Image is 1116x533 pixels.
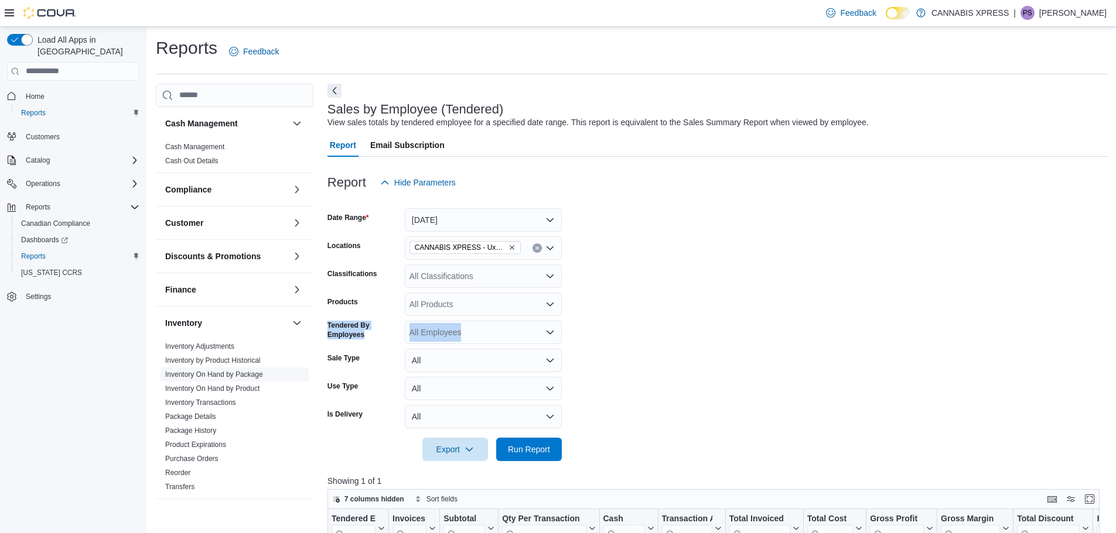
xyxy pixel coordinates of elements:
div: Total Discount [1017,513,1080,524]
span: Feedback [243,46,279,57]
button: Reports [12,105,144,121]
button: Export [422,438,488,461]
div: Peter Soliman [1021,6,1035,20]
label: Tendered By Employees [327,321,400,339]
span: Package Details [165,412,216,421]
nav: Complex example [7,83,139,336]
h3: Inventory [165,317,202,329]
a: Inventory Transactions [165,398,236,407]
button: Remove CANNABIS XPRESS - Uxbridge (Reach Street) from selection in this group [508,244,516,251]
a: Feedback [224,40,284,63]
a: Canadian Compliance [16,216,95,231]
a: Package Details [165,412,216,421]
h3: Finance [165,284,196,295]
span: Canadian Compliance [21,219,90,228]
button: All [405,377,562,400]
button: Sort fields [410,492,462,506]
button: Next [327,84,342,98]
span: Run Report [508,443,550,455]
h3: Compliance [165,184,211,195]
div: View sales totals by tendered employee for a specified date range. This report is equivalent to t... [327,116,869,129]
button: Display options [1064,492,1078,506]
span: Dashboards [16,233,139,247]
a: Cash Management [165,143,224,151]
span: Customers [21,129,139,144]
a: Customers [21,130,64,144]
span: Operations [26,179,60,188]
span: Home [26,92,45,101]
span: Sort fields [426,494,458,504]
label: Is Delivery [327,410,363,419]
a: Package History [165,427,216,435]
button: Cash Management [290,116,304,130]
div: Transaction Average [661,513,712,524]
button: Hide Parameters [376,171,460,194]
div: Invoices Sold [393,513,426,524]
button: Keyboard shortcuts [1045,492,1059,506]
p: [PERSON_NAME] [1039,6,1107,20]
button: Cash Management [165,118,288,129]
button: Run Report [496,438,562,461]
button: Enter fullscreen [1083,492,1097,506]
button: Operations [2,176,144,192]
span: Purchase Orders [165,454,219,463]
button: Canadian Compliance [12,215,144,232]
button: All [405,405,562,428]
div: Gross Margin [941,513,1000,524]
span: Inventory On Hand by Product [165,384,260,393]
span: Hide Parameters [394,177,456,188]
a: Inventory On Hand by Package [165,370,263,379]
a: Home [21,90,49,104]
span: Inventory On Hand by Package [165,370,263,379]
span: Package History [165,426,216,435]
a: Cash Out Details [165,157,219,165]
div: Cash Management [156,140,313,173]
span: Product Expirations [165,440,226,449]
a: Settings [21,290,56,304]
label: Sale Type [327,353,360,363]
a: Dashboards [12,232,144,248]
span: Inventory Adjustments [165,342,234,351]
div: Total Cost [807,513,853,524]
span: Dark Mode [886,19,886,20]
button: Inventory [165,317,288,329]
button: 7 columns hidden [328,492,409,506]
span: Reports [16,249,139,263]
span: Inventory by Product Historical [165,356,261,365]
div: Inventory [156,339,313,498]
span: Settings [21,289,139,304]
span: Operations [21,177,139,191]
div: Total Invoiced [729,513,790,524]
button: [DATE] [405,208,562,232]
a: Transfers [165,483,194,491]
button: Discounts & Promotions [165,250,288,262]
div: Gross Profit [870,513,924,524]
span: Customers [26,132,60,142]
span: Inventory Transactions [165,398,236,407]
a: Reports [16,249,50,263]
label: Use Type [327,381,358,391]
span: Cash Out Details [165,156,219,166]
span: Reports [16,106,139,120]
button: Compliance [165,184,288,195]
span: Reorder [165,468,190,477]
a: Reorder [165,469,190,477]
a: Purchase Orders [165,455,219,463]
button: Discounts & Promotions [290,249,304,263]
button: Reports [21,200,55,214]
h3: Report [327,176,366,190]
img: Cova [23,7,76,19]
a: Inventory On Hand by Product [165,384,260,393]
button: Customer [290,216,304,230]
a: Product Expirations [165,441,226,449]
button: Customer [165,217,288,229]
button: Inventory [290,316,304,330]
a: Dashboards [16,233,73,247]
p: CANNABIS XPRESS [931,6,1009,20]
label: Products [327,297,358,307]
button: Finance [290,283,304,297]
div: Cash [603,513,644,524]
span: Cash Management [165,142,224,152]
span: Transfers [165,482,194,491]
span: CANNABIS XPRESS - Uxbridge ([GEOGRAPHIC_DATA]) [415,242,506,253]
